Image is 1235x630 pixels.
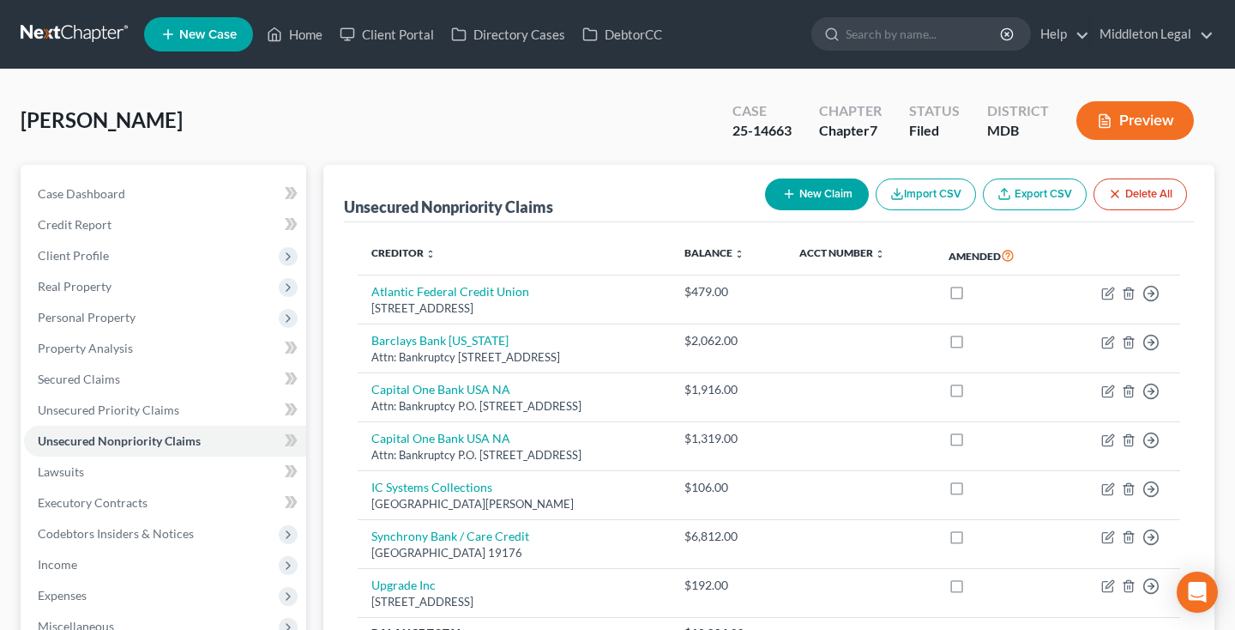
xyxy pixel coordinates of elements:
[371,349,657,366] div: Attn: Bankruptcy [STREET_ADDRESS]
[371,578,436,592] a: Upgrade Inc
[38,248,109,263] span: Client Profile
[1032,19,1089,50] a: Help
[344,197,553,217] div: Unsecured Nonpriority Claims
[1093,179,1187,210] button: Delete All
[24,488,306,518] a: Executory Contracts
[574,19,671,50] a: DebtorCC
[684,479,772,496] div: $106.00
[983,179,1087,210] a: Export CSV
[876,179,976,210] button: Import CSV
[38,464,84,479] span: Lawsuits
[38,557,77,572] span: Income
[21,107,183,132] span: [PERSON_NAME]
[371,496,657,512] div: [GEOGRAPHIC_DATA][PERSON_NAME]
[734,249,744,259] i: unfold_more
[371,284,529,299] a: Atlantic Federal Credit Union
[819,101,882,121] div: Chapter
[684,528,772,545] div: $6,812.00
[38,526,194,541] span: Codebtors Insiders & Notices
[38,372,120,386] span: Secured Claims
[24,333,306,364] a: Property Analysis
[909,121,960,141] div: Filed
[684,283,772,300] div: $479.00
[258,19,331,50] a: Home
[24,209,306,240] a: Credit Report
[24,364,306,395] a: Secured Claims
[371,333,509,348] a: Barclays Bank [US_STATE]
[987,121,1049,141] div: MDB
[732,101,792,121] div: Case
[38,403,179,417] span: Unsecured Priority Claims
[1091,19,1214,50] a: Middleton Legal
[684,246,744,259] a: Balance unfold_more
[371,545,657,561] div: [GEOGRAPHIC_DATA] 19176
[425,249,436,259] i: unfold_more
[371,382,510,397] a: Capital One Bank USA NA
[371,447,657,463] div: Attn: Bankruptcy P.O. [STREET_ADDRESS]
[684,381,772,398] div: $1,916.00
[179,28,237,41] span: New Case
[909,101,960,121] div: Status
[935,236,1058,276] th: Amended
[732,121,792,141] div: 25-14663
[24,179,306,209] a: Case Dashboard
[38,341,133,355] span: Property Analysis
[371,594,657,610] div: [STREET_ADDRESS]
[371,300,657,317] div: [STREET_ADDRESS]
[1177,572,1218,613] div: Open Intercom Messenger
[684,430,772,447] div: $1,319.00
[38,588,87,603] span: Expenses
[765,179,869,210] button: New Claim
[799,246,885,259] a: Acct Number unfold_more
[24,426,306,457] a: Unsecured Nonpriority Claims
[38,279,111,294] span: Real Property
[819,121,882,141] div: Chapter
[38,186,125,201] span: Case Dashboard
[846,18,1003,50] input: Search by name...
[38,433,201,448] span: Unsecured Nonpriority Claims
[371,246,436,259] a: Creditor unfold_more
[24,457,306,488] a: Lawsuits
[371,431,510,445] a: Capital One Bank USA NA
[38,495,148,510] span: Executory Contracts
[443,19,574,50] a: Directory Cases
[24,395,306,426] a: Unsecured Priority Claims
[1076,101,1194,140] button: Preview
[684,577,772,594] div: $192.00
[38,310,136,324] span: Personal Property
[38,217,111,232] span: Credit Report
[371,398,657,415] div: Attn: Bankruptcy P.O. [STREET_ADDRESS]
[875,249,885,259] i: unfold_more
[987,101,1049,121] div: District
[371,480,492,494] a: IC Systems Collections
[331,19,443,50] a: Client Portal
[870,122,877,138] span: 7
[684,332,772,349] div: $2,062.00
[371,529,529,543] a: Synchrony Bank / Care Credit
